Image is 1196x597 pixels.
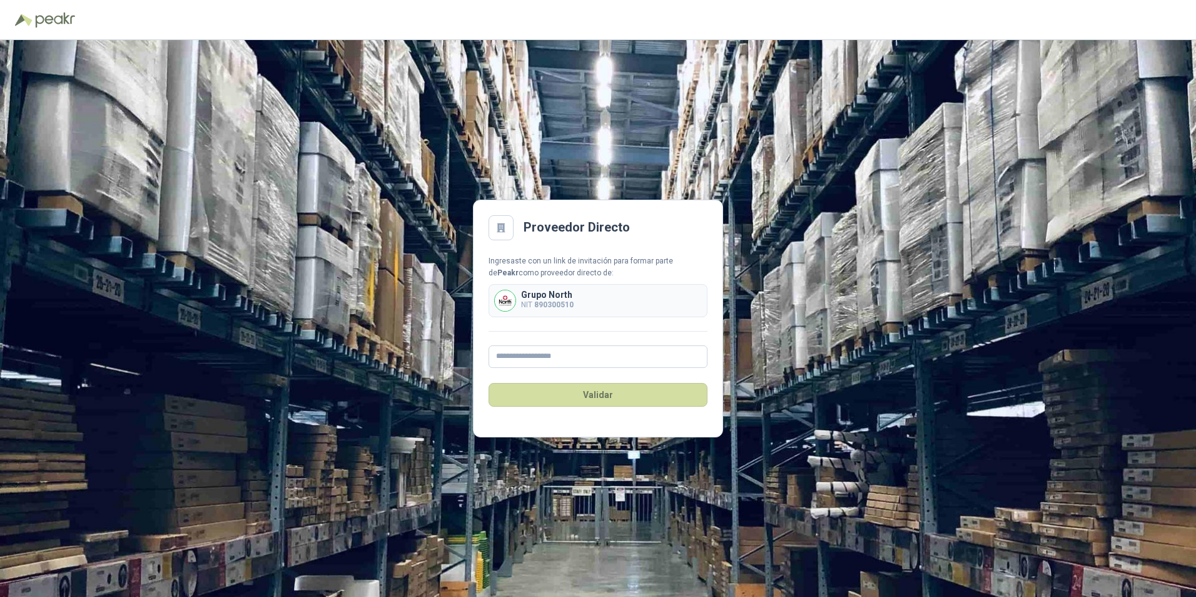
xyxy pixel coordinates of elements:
[497,268,519,277] b: Peakr
[534,300,574,309] b: 890300510
[524,218,630,237] h2: Proveedor Directo
[489,383,707,407] button: Validar
[489,255,707,279] div: Ingresaste con un link de invitación para formar parte de como proveedor directo de:
[521,290,574,299] p: Grupo North
[521,299,574,311] p: NIT
[15,14,33,26] img: Logo
[495,290,515,311] img: Company Logo
[35,13,75,28] img: Peakr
